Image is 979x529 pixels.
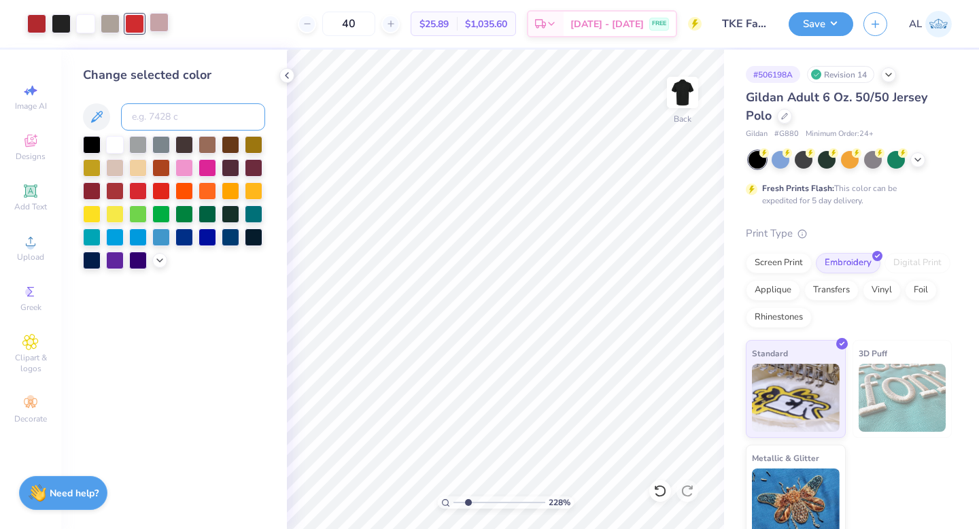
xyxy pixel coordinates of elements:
span: $1,035.60 [465,17,507,31]
strong: Fresh Prints Flash: [762,183,834,194]
div: This color can be expedited for 5 day delivery. [762,182,929,207]
img: Back [669,79,696,106]
span: AL [909,16,922,32]
div: Screen Print [746,253,812,273]
input: – – [322,12,375,36]
div: Change selected color [83,66,265,84]
div: Vinyl [863,280,901,301]
div: Transfers [804,280,859,301]
span: Designs [16,151,46,162]
span: 3D Puff [859,346,887,360]
div: Digital Print [884,253,950,273]
span: 228 % [549,496,570,509]
div: Rhinestones [746,307,812,328]
strong: Need help? [50,487,99,500]
div: # 506198A [746,66,800,83]
button: Save [789,12,853,36]
div: Print Type [746,226,952,241]
span: Minimum Order: 24 + [806,129,874,140]
img: 3D Puff [859,364,946,432]
input: e.g. 7428 c [121,103,265,131]
img: Standard [752,364,840,432]
span: Greek [20,302,41,313]
div: Applique [746,280,800,301]
span: Gildan Adult 6 Oz. 50/50 Jersey Polo [746,89,927,124]
span: Gildan [746,129,768,140]
div: Foil [905,280,937,301]
span: $25.89 [419,17,449,31]
span: Clipart & logos [7,352,54,374]
span: # G880 [774,129,799,140]
span: FREE [652,19,666,29]
a: AL [909,11,952,37]
input: Untitled Design [712,10,778,37]
span: Standard [752,346,788,360]
div: Back [674,113,691,125]
div: Revision 14 [807,66,874,83]
span: Image AI [15,101,47,112]
span: Metallic & Glitter [752,451,819,465]
span: Decorate [14,413,47,424]
div: Embroidery [816,253,880,273]
img: Ashley Lara [925,11,952,37]
span: Add Text [14,201,47,212]
span: [DATE] - [DATE] [570,17,644,31]
span: Upload [17,252,44,262]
